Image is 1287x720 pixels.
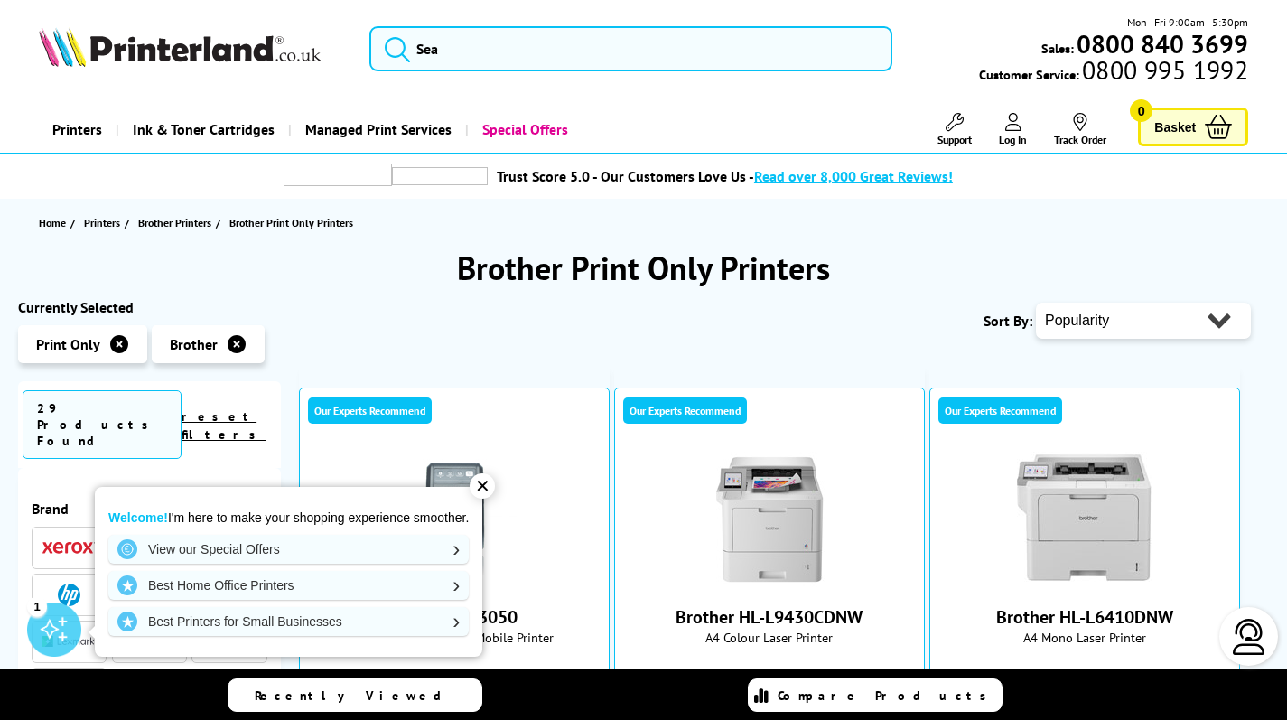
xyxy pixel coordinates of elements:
a: Printers [84,213,125,232]
div: Our Experts Recommend [308,397,432,424]
a: Printers [39,107,116,153]
span: Compare Products [778,687,996,704]
span: Sales: [1041,40,1074,57]
a: Recently Viewed [228,678,482,712]
a: Home [39,213,70,232]
span: ex VAT @ 20% [1031,667,1112,684]
div: Our Experts Recommend [938,397,1062,424]
a: Brother HL-L6410DNW [996,605,1173,629]
img: Xerox [42,541,97,554]
span: 0800 995 1992 [1079,61,1248,79]
span: Recently Viewed [255,687,460,704]
h1: Brother Print Only Printers [18,247,1269,289]
a: Best Printers for Small Businesses [108,607,469,636]
span: Brand [32,500,267,518]
a: Ink & Toner Cartridges [116,107,288,153]
span: £440.85 [653,664,712,687]
a: reset filters [182,408,266,443]
a: Brother HL-L9430CDNW [702,573,837,591]
span: Sort By: [984,312,1032,330]
span: Basket [1154,115,1196,139]
a: Trust Score 5.0 - Our Customers Love Us -Read over 8,000 Great Reviews! [497,167,953,185]
a: View our Special Offers [108,535,469,564]
a: Managed Print Services [288,107,465,153]
img: Brother RJ-3050 [387,452,522,587]
p: I'm here to make your shopping experience smoother. [108,510,469,526]
a: Log In [999,113,1027,146]
span: Printers [84,213,120,232]
span: Brother Print Only Printers [229,216,353,229]
a: Xerox [42,537,97,559]
img: Printerland Logo [39,27,321,67]
strong: Welcome! [108,510,168,525]
span: A4 Colour Laser Printer [624,629,915,646]
span: £297.42 [338,664,395,687]
div: ✕ [470,473,495,499]
span: Customer Service: [979,61,1248,83]
span: 0 [1130,99,1152,122]
img: trustpilot rating [284,164,392,186]
span: 29 Products Found [23,390,182,459]
a: Compare Products [748,678,1003,712]
span: Ink & Toner Cartridges [133,107,275,153]
span: Log In [999,133,1027,146]
input: Sea [369,26,892,71]
a: Printerland Logo [39,27,347,70]
img: trustpilot rating [392,167,488,185]
span: A4 Mono Laser Printer [939,629,1230,646]
span: Brother [170,335,218,353]
div: Currently Selected [18,298,281,316]
div: 1 [27,596,47,616]
img: Brother HL-L9430CDNW [702,452,837,587]
span: ex VAT @ 20% [716,667,797,684]
img: HP [58,584,80,606]
a: 0800 840 3699 [1074,35,1248,52]
a: Track Order [1054,113,1106,146]
div: Our Experts Recommend [623,397,747,424]
b: 0800 840 3699 [1077,27,1248,61]
a: Special Offers [465,107,582,153]
span: Read over 8,000 Great Reviews! [754,167,953,185]
a: HP [42,584,97,606]
a: Brother Printers [138,213,216,232]
a: Basket 0 [1138,108,1248,146]
a: Brother HL-L6410DNW [1017,573,1152,591]
span: Print Only [36,335,100,353]
a: Best Home Office Printers [108,571,469,600]
img: Brother HL-L6410DNW [1017,452,1152,587]
span: £454.62 [968,664,1027,687]
span: Mon - Fri 9:00am - 5:30pm [1127,14,1248,31]
a: Brother HL-L9430CDNW [676,605,863,629]
span: Support [937,133,972,146]
span: ex VAT @ 20% [399,667,480,684]
span: Brother Printers [138,213,211,232]
a: Support [937,113,972,146]
img: user-headset-light.svg [1231,619,1267,655]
